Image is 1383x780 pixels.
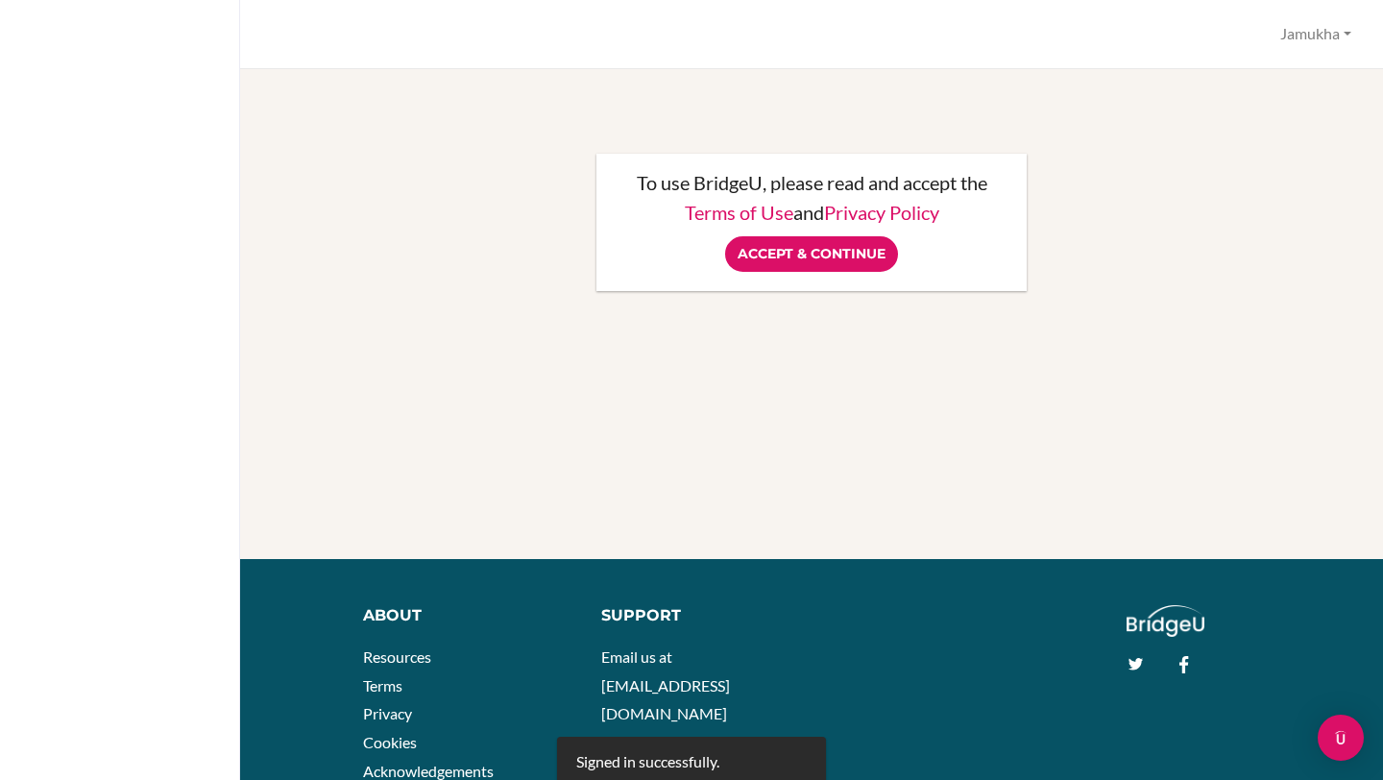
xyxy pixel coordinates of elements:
a: Resources [363,647,431,666]
div: Open Intercom Messenger [1318,715,1364,761]
a: Terms of Use [685,201,793,224]
a: Terms [363,676,402,695]
div: About [363,605,573,627]
a: Help Center [601,733,682,751]
a: Email us at [EMAIL_ADDRESS][DOMAIN_NAME] [601,647,730,722]
div: Support [601,605,797,627]
a: Privacy [363,704,412,722]
img: logo_white@2x-f4f0deed5e89b7ecb1c2cc34c3e3d731f90f0f143d5ea2071677605dd97b5244.png [1127,605,1204,637]
p: To use BridgeU, please read and accept the [616,173,1007,192]
div: Signed in successfully. [576,751,719,773]
button: Jamukha [1272,16,1360,52]
a: Cookies [363,733,417,751]
a: Privacy Policy [824,201,939,224]
p: and [616,203,1007,222]
input: Accept & Continue [725,236,898,272]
